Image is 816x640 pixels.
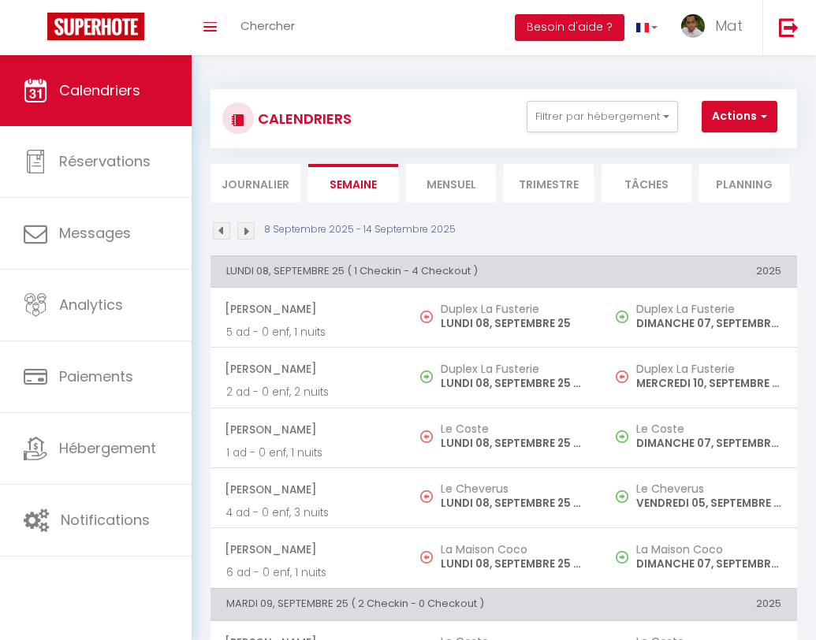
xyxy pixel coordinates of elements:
[636,495,781,512] p: VENDREDI 05, SEPTEMBRE 25 - 17:00
[441,435,586,452] p: LUNDI 08, SEPTEMBRE 25 - 10:00
[441,422,586,435] h5: Le Coste
[527,101,678,132] button: Filtrer par hébergement
[779,17,799,37] img: logout
[699,164,789,203] li: Planning
[715,16,743,35] span: Mat
[504,164,594,203] li: Trimestre
[226,324,390,340] p: 5 ad - 0 enf, 1 nuits
[441,543,586,556] h5: La Maison Coco
[636,303,781,315] h5: Duplex La Fusterie
[59,80,140,100] span: Calendriers
[13,6,60,54] button: Ouvrir le widget de chat LiveChat
[420,311,433,323] img: NO IMAGE
[515,14,624,41] button: Besoin d'aide ?
[59,295,123,314] span: Analytics
[636,315,781,332] p: DIMANCHE 07, SEPTEMBRE 25
[61,510,150,530] span: Notifications
[225,474,390,504] span: [PERSON_NAME]
[441,363,586,375] h5: Duplex La Fusterie
[702,101,777,132] button: Actions
[636,422,781,435] h5: Le Coste
[616,311,628,323] img: NO IMAGE
[225,415,390,445] span: [PERSON_NAME]
[226,564,390,581] p: 6 ad - 0 enf, 1 nuits
[59,223,131,243] span: Messages
[225,354,390,384] span: [PERSON_NAME]
[441,556,586,572] p: LUNDI 08, SEPTEMBRE 25 - 10:00
[240,17,295,34] span: Chercher
[211,164,300,203] li: Journalier
[602,255,797,287] th: 2025
[636,435,781,452] p: DIMANCHE 07, SEPTEMBRE 25 - 19:00
[681,14,705,38] img: ...
[211,589,602,620] th: MARDI 09, SEPTEMBRE 25 ( 2 Checkin - 0 Checkout )
[225,294,390,324] span: [PERSON_NAME]
[441,482,586,495] h5: Le Cheverus
[441,375,586,392] p: LUNDI 08, SEPTEMBRE 25 - 17:00
[264,222,456,237] p: 8 Septembre 2025 - 14 Septembre 2025
[420,430,433,443] img: NO IMAGE
[602,164,691,203] li: Tâches
[406,164,496,203] li: Mensuel
[420,490,433,503] img: NO IMAGE
[59,151,151,171] span: Réservations
[226,504,390,521] p: 4 ad - 0 enf, 3 nuits
[226,445,390,461] p: 1 ad - 0 enf, 1 nuits
[441,303,586,315] h5: Duplex La Fusterie
[616,551,628,564] img: NO IMAGE
[225,534,390,564] span: [PERSON_NAME]
[59,438,156,458] span: Hébergement
[636,556,781,572] p: DIMANCHE 07, SEPTEMBRE 25 - 17:00
[616,370,628,383] img: NO IMAGE
[616,430,628,443] img: NO IMAGE
[254,101,352,136] h3: CALENDRIERS
[602,589,797,620] th: 2025
[636,363,781,375] h5: Duplex La Fusterie
[59,367,133,386] span: Paiements
[47,13,144,40] img: Super Booking
[636,482,781,495] h5: Le Cheverus
[441,315,586,332] p: LUNDI 08, SEPTEMBRE 25
[636,543,781,556] h5: La Maison Coco
[420,551,433,564] img: NO IMAGE
[616,490,628,503] img: NO IMAGE
[211,255,602,287] th: LUNDI 08, SEPTEMBRE 25 ( 1 Checkin - 4 Checkout )
[226,384,390,400] p: 2 ad - 0 enf, 2 nuits
[441,495,586,512] p: LUNDI 08, SEPTEMBRE 25 - 10:00
[308,164,398,203] li: Semaine
[636,375,781,392] p: MERCREDI 10, SEPTEMBRE 25 - 09:00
